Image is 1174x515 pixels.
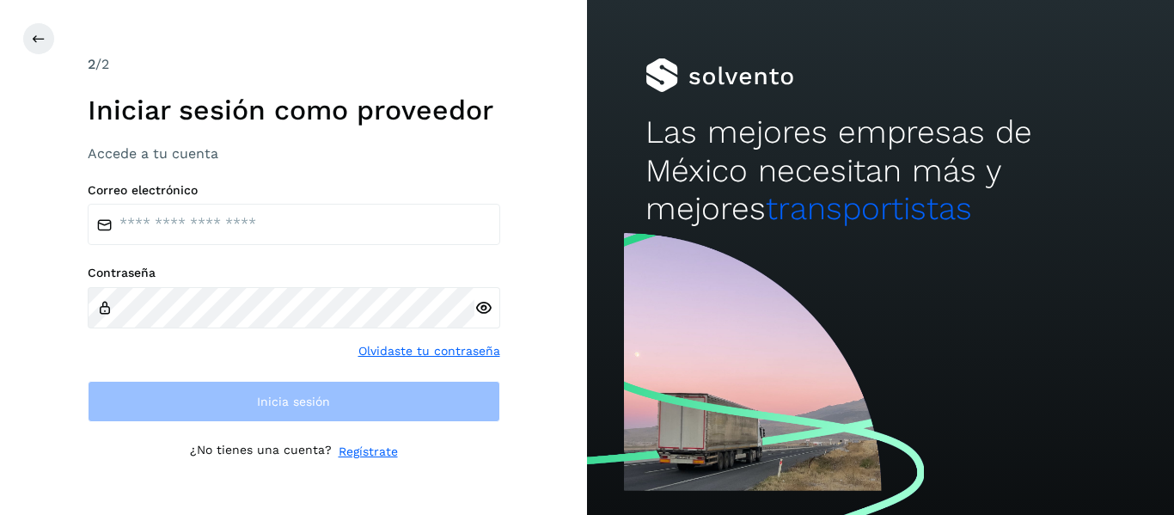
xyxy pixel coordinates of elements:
button: Inicia sesión [88,381,500,422]
div: /2 [88,54,500,75]
h1: Iniciar sesión como proveedor [88,94,500,126]
span: transportistas [766,190,972,227]
label: Correo electrónico [88,183,500,198]
h2: Las mejores empresas de México necesitan más y mejores [645,113,1115,228]
a: Olvidaste tu contraseña [358,342,500,360]
a: Regístrate [339,443,398,461]
label: Contraseña [88,266,500,280]
span: Inicia sesión [257,395,330,408]
h3: Accede a tu cuenta [88,145,500,162]
p: ¿No tienes una cuenta? [190,443,332,461]
span: 2 [88,56,95,72]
